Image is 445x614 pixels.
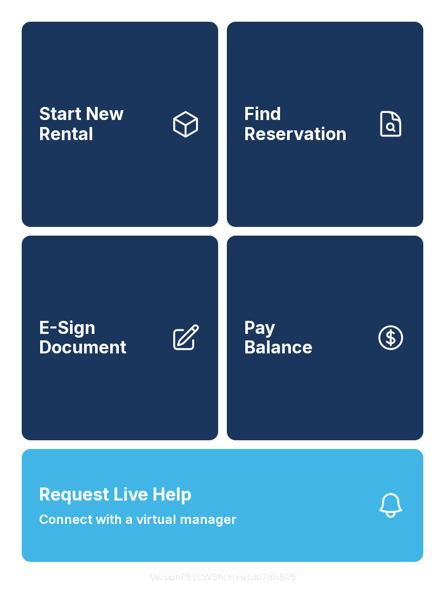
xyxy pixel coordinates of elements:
span: Connect with a virtual manager [39,510,237,529]
span: Start New Rental [39,104,162,144]
a: PayBalance [227,236,423,441]
span: Pay Balance [244,318,313,358]
a: E-Sign Document [22,236,218,441]
span: Request Live Help [39,482,192,508]
span: E-Sign Document [39,318,162,358]
button: VersionPE2CWShLHxwLdo7nhiB05 [141,562,304,592]
span: Find Reservation [244,104,367,144]
a: Start New Rental [22,22,218,227]
a: Find Reservation [227,22,423,227]
button: Request Live HelpConnect with a virtual manager [22,449,423,562]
